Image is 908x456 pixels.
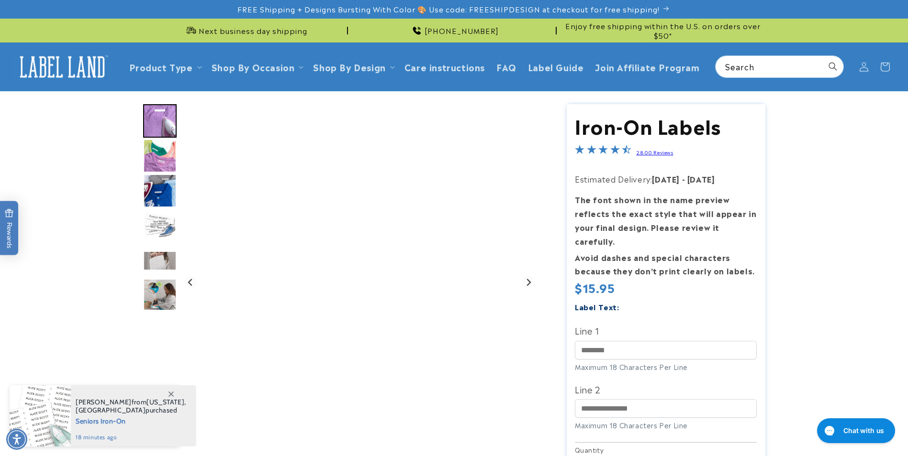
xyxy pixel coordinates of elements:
[143,209,177,242] div: Go to slide 4
[76,398,186,414] span: from , purchased
[575,323,757,338] label: Line 1
[522,55,590,78] a: Label Guide
[143,279,177,312] img: Iron-On Labels - Label Land
[143,251,177,271] img: null
[143,174,177,207] img: Iron on name labels ironed to shirt collar
[822,56,843,77] button: Search
[491,55,522,78] a: FAQ
[129,60,193,73] a: Product Type
[143,104,177,138] img: Iron on name label being ironed to shirt
[575,362,757,372] div: Maximum 18 Characters Per Line
[143,244,177,277] div: Go to slide 5
[212,61,295,72] span: Shop By Occasion
[206,55,308,78] summary: Shop By Occasion
[404,61,485,72] span: Care instructions
[595,61,699,72] span: Join Affiliate Program
[575,113,757,138] h1: Iron-On Labels
[313,60,385,73] a: Shop By Design
[143,209,177,242] img: Iron-on name labels with an iron
[399,55,491,78] a: Care instructions
[5,209,14,249] span: Rewards
[575,445,605,455] legend: Quantity
[575,280,615,295] span: $15.95
[237,4,660,14] span: FREE Shipping + Designs Bursting With Color 🎨 Use code: FREESHIPDESIGN at checkout for free shipp...
[146,398,184,406] span: [US_STATE]
[636,149,673,155] a: 2800 Reviews
[76,406,146,414] span: [GEOGRAPHIC_DATA]
[123,55,206,78] summary: Product Type
[528,61,584,72] span: Label Guide
[522,276,535,289] button: Next slide
[682,173,685,185] strong: -
[575,251,755,277] strong: Avoid dashes and special characters because they don’t print clearly on labels.
[143,19,348,42] div: Announcement
[575,420,757,430] div: Maximum 18 Characters Per Line
[6,429,27,450] div: Accessibility Menu
[687,173,715,185] strong: [DATE]
[575,146,631,157] span: 4.5-star overall rating
[652,173,680,185] strong: [DATE]
[143,174,177,207] div: Go to slide 3
[425,26,499,35] span: [PHONE_NUMBER]
[496,61,516,72] span: FAQ
[575,301,619,312] label: Label Text:
[143,139,177,173] img: Iron on name tags ironed to a t-shirt
[812,415,898,446] iframe: Gorgias live chat messenger
[352,19,557,42] div: Announcement
[560,21,765,40] span: Enjoy free shipping within the U.S. on orders over $50*
[11,48,114,85] a: Label Land
[143,279,177,312] div: Go to slide 6
[14,52,110,82] img: Label Land
[307,55,398,78] summary: Shop By Design
[560,19,765,42] div: Announcement
[143,104,177,138] div: Go to slide 1
[184,276,197,289] button: Go to last slide
[76,398,132,406] span: [PERSON_NAME]
[575,172,757,186] p: Estimated Delivery:
[199,26,307,35] span: Next business day shipping
[143,139,177,173] div: Go to slide 2
[589,55,705,78] a: Join Affiliate Program
[575,381,757,397] label: Line 2
[575,194,756,246] strong: The font shown in the name preview reflects the exact style that will appear in your final design...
